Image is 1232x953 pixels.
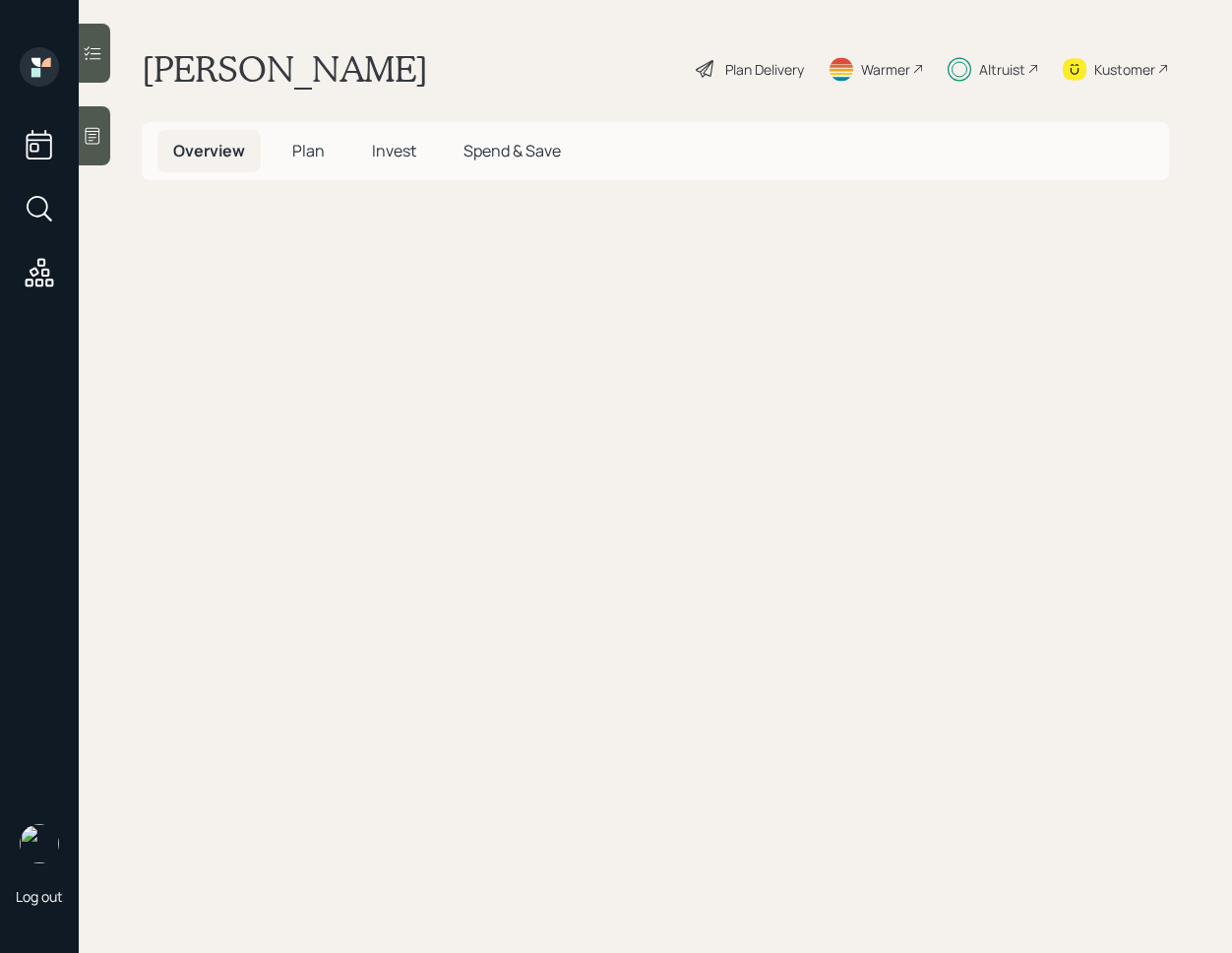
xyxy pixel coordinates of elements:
div: Warmer [861,59,910,80]
div: Altruist [979,59,1025,80]
span: Overview [173,140,245,161]
span: Invest [372,140,416,161]
span: Plan [292,140,325,161]
div: Log out [16,887,63,906]
div: Kustomer [1094,59,1155,80]
span: Spend & Save [463,140,561,161]
img: retirable_logo.png [20,824,59,863]
div: Plan Delivery [725,59,804,80]
h1: [PERSON_NAME] [142,47,428,91]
